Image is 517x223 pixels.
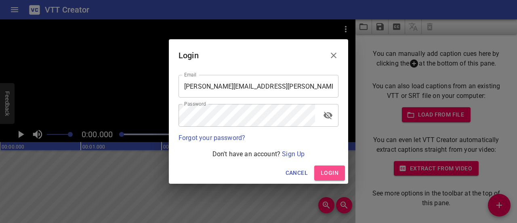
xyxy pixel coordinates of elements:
button: Close [324,46,343,65]
p: Don't have an account? [179,149,338,159]
span: Login [321,168,338,178]
h6: Login [179,49,199,62]
a: Forgot your password? [179,134,245,142]
button: Login [314,166,345,181]
a: Sign Up [282,150,305,158]
button: toggle password visibility [318,106,338,125]
span: Cancel [286,168,308,178]
button: Cancel [282,166,311,181]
